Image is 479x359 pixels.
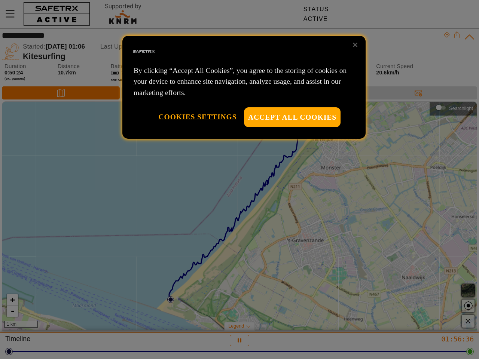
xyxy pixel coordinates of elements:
p: By clicking “Accept All Cookies”, you agree to the storing of cookies on your device to enhance s... [134,65,354,98]
button: Cookies Settings [158,107,237,126]
img: Safe Tracks [132,40,156,64]
div: Privacy [122,36,366,139]
button: Close [347,37,363,53]
button: Accept All Cookies [244,107,341,127]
